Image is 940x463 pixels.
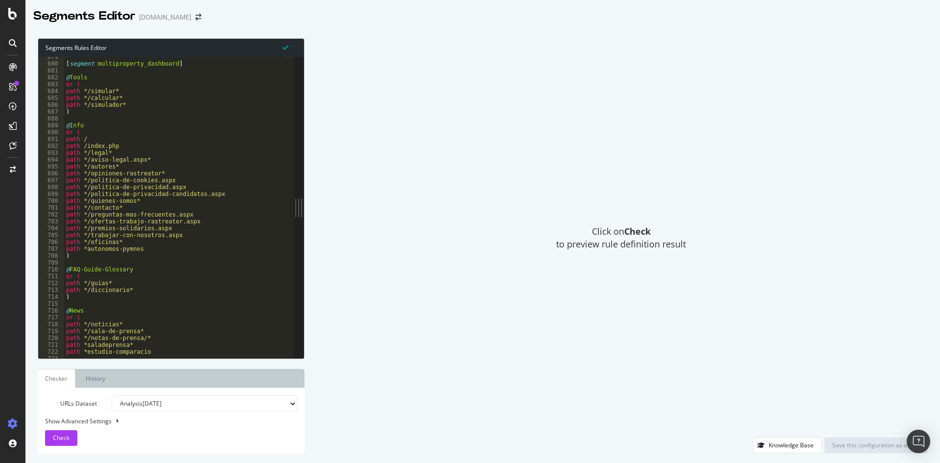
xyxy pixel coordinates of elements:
div: 710 [38,266,64,273]
div: 715 [38,300,64,307]
div: 690 [38,129,64,136]
div: 697 [38,177,64,184]
div: 685 [38,95,64,101]
div: 723 [38,355,64,362]
a: History [78,369,113,388]
div: Knowledge Base [769,441,814,449]
div: 695 [38,163,64,170]
div: 708 [38,252,64,259]
strong: Check [624,225,651,237]
a: Knowledge Base [753,441,822,449]
div: 717 [38,314,64,321]
div: 698 [38,184,64,191]
div: 686 [38,101,64,108]
div: 688 [38,115,64,122]
div: Segments Rules Editor [38,39,304,57]
div: 694 [38,156,64,163]
div: Segments Editor [33,8,135,24]
div: 679 [38,53,64,60]
div: 718 [38,321,64,328]
div: 682 [38,74,64,81]
div: 713 [38,287,64,293]
div: Save this configuration as active [832,441,920,449]
span: Click on to preview rule definition result [556,225,686,250]
div: 711 [38,273,64,280]
label: URLs Dataset [38,395,104,412]
div: 692 [38,143,64,149]
a: Checker [38,369,75,388]
div: 714 [38,293,64,300]
div: 719 [38,328,64,335]
button: Check [45,430,77,446]
div: 701 [38,204,64,211]
div: 704 [38,225,64,232]
div: 703 [38,218,64,225]
div: 691 [38,136,64,143]
div: 721 [38,341,64,348]
button: Save this configuration as active [824,438,928,453]
div: 683 [38,81,64,88]
div: 684 [38,88,64,95]
div: 687 [38,108,64,115]
div: 700 [38,197,64,204]
div: 709 [38,259,64,266]
div: 712 [38,280,64,287]
div: 702 [38,211,64,218]
div: 699 [38,191,64,197]
div: 720 [38,335,64,341]
div: Open Intercom Messenger [907,430,930,453]
button: Knowledge Base [753,438,822,453]
div: 681 [38,67,64,74]
div: 716 [38,307,64,314]
div: 705 [38,232,64,239]
div: [DOMAIN_NAME] [139,12,191,22]
div: 693 [38,149,64,156]
div: 706 [38,239,64,245]
span: Check [53,434,70,442]
div: 680 [38,60,64,67]
div: 689 [38,122,64,129]
div: 722 [38,348,64,355]
div: arrow-right-arrow-left [195,14,201,21]
div: Show Advanced Settings [38,417,290,425]
span: Syntax is valid [282,43,288,52]
div: 707 [38,245,64,252]
div: 696 [38,170,64,177]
